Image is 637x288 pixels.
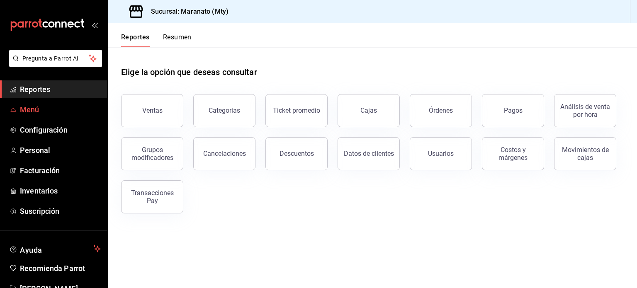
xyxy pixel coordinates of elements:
[265,94,328,127] button: Ticket promedio
[9,50,102,67] button: Pregunta a Parrot AI
[193,137,255,170] button: Cancelaciones
[203,150,246,157] div: Cancelaciones
[121,137,183,170] button: Grupos modificadores
[504,106,523,114] div: Pagos
[91,22,98,28] button: open_drawer_menu
[429,106,453,114] div: Órdenes
[121,33,192,47] div: navigation tabs
[273,106,320,114] div: Ticket promedio
[428,150,454,157] div: Usuarios
[20,124,101,136] span: Configuración
[121,180,183,213] button: Transacciones Pay
[144,7,229,17] h3: Sucursal: Maranato (Mty)
[554,94,616,127] button: Análisis de venta por hora
[142,106,163,114] div: Ventas
[22,54,89,63] span: Pregunta a Parrot AI
[193,94,255,127] button: Categorías
[126,189,178,205] div: Transacciones Pay
[126,146,178,162] div: Grupos modificadores
[482,137,544,170] button: Costos y márgenes
[20,145,101,156] span: Personal
[20,165,101,176] span: Facturación
[20,263,101,274] span: Recomienda Parrot
[20,104,101,115] span: Menú
[20,185,101,196] span: Inventarios
[410,94,472,127] button: Órdenes
[410,137,472,170] button: Usuarios
[280,150,314,157] div: Descuentos
[482,94,544,127] button: Pagos
[344,150,394,157] div: Datos de clientes
[163,33,192,47] button: Resumen
[360,106,377,114] div: Cajas
[121,66,257,78] h1: Elige la opción que deseas consultar
[20,84,101,95] span: Reportes
[265,137,328,170] button: Descuentos
[121,94,183,127] button: Ventas
[338,137,400,170] button: Datos de clientes
[20,244,90,254] span: Ayuda
[554,137,616,170] button: Movimientos de cajas
[209,106,240,114] div: Categorías
[487,146,539,162] div: Costos y márgenes
[20,206,101,217] span: Suscripción
[559,103,611,119] div: Análisis de venta por hora
[559,146,611,162] div: Movimientos de cajas
[6,60,102,69] a: Pregunta a Parrot AI
[121,33,150,47] button: Reportes
[338,94,400,127] button: Cajas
